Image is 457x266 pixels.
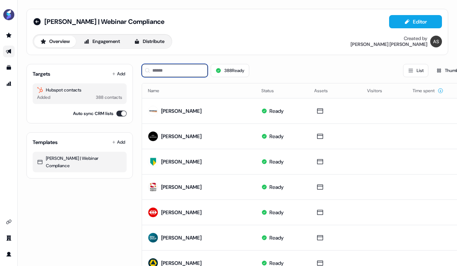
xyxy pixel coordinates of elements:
div: [PERSON_NAME] [161,107,202,115]
div: [PERSON_NAME] [PERSON_NAME] [351,42,427,47]
button: Add [110,69,127,79]
div: Ready [269,209,284,216]
a: Go to profile [3,248,15,260]
th: Assets [308,83,361,98]
div: [PERSON_NAME] [161,158,202,165]
button: Visitors [367,84,391,97]
div: Ready [269,107,284,115]
div: [PERSON_NAME] [161,183,202,191]
div: Ready [269,158,284,165]
button: 388Ready [211,64,249,77]
button: Editor [389,15,442,28]
button: Add [110,137,127,147]
label: Auto sync CRM lists [73,110,113,117]
a: Go to templates [3,62,15,73]
div: [PERSON_NAME] [161,209,202,216]
a: Editor [389,19,442,26]
button: Time spent [413,84,443,97]
button: List [403,64,428,77]
div: Hubspot contacts [37,86,122,94]
div: Created by [404,36,427,42]
div: [PERSON_NAME] | Webinar Compliance [37,155,122,169]
button: Engagement [77,36,126,47]
div: Ready [269,183,284,191]
span: [PERSON_NAME] | Webinar Compliance [44,17,164,26]
a: Go to integrations [3,216,15,228]
a: Go to prospects [3,29,15,41]
button: Distribute [128,36,171,47]
div: Added [37,94,50,101]
div: [PERSON_NAME] [161,234,202,241]
div: 388 contacts [96,94,122,101]
button: Overview [34,36,76,47]
button: Name [148,84,168,97]
div: Ready [269,234,284,241]
div: Ready [269,133,284,140]
a: Go to attribution [3,78,15,90]
a: Go to outbound experience [3,46,15,57]
img: Antoni [430,36,442,47]
div: [PERSON_NAME] [161,133,202,140]
div: Targets [33,70,50,78]
div: Templates [33,139,58,146]
button: Status [261,84,283,97]
a: Go to team [3,232,15,244]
